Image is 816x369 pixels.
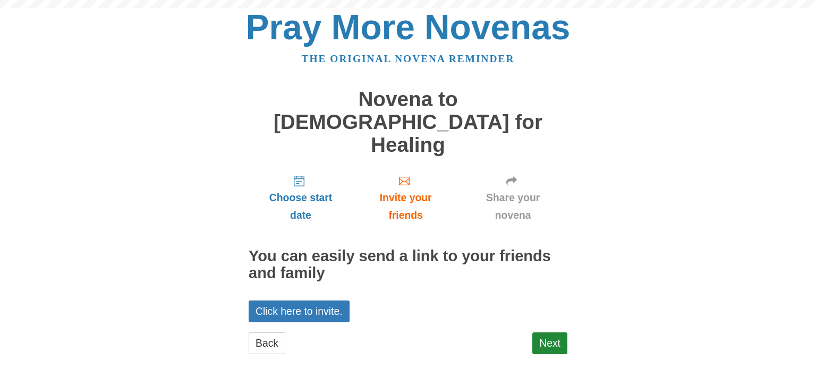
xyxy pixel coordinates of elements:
[259,189,342,224] span: Choose start date
[469,189,557,224] span: Share your novena
[353,167,458,230] a: Invite your friends
[302,53,515,64] a: The original novena reminder
[249,301,350,322] a: Click here to invite.
[249,167,353,230] a: Choose start date
[458,167,567,230] a: Share your novena
[249,88,567,156] h1: Novena to [DEMOGRAPHIC_DATA] for Healing
[249,332,285,354] a: Back
[249,248,567,282] h2: You can easily send a link to your friends and family
[363,189,448,224] span: Invite your friends
[246,7,571,47] a: Pray More Novenas
[532,332,567,354] a: Next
